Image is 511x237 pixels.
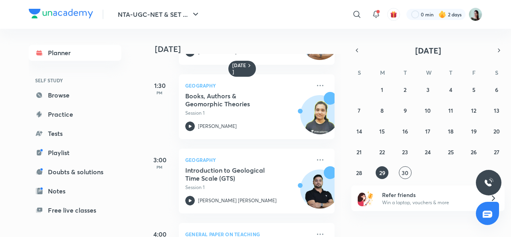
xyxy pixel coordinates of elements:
[353,145,366,158] button: September 21, 2025
[472,69,475,76] abbr: Friday
[422,145,434,158] button: September 24, 2025
[185,110,311,117] p: Session 1
[495,69,498,76] abbr: Saturday
[444,104,457,117] button: September 11, 2025
[358,107,360,114] abbr: September 7, 2025
[185,81,311,90] p: Geography
[493,127,500,135] abbr: September 20, 2025
[113,6,205,22] button: NTA-UGC-NET & SET ...
[353,166,366,179] button: September 28, 2025
[469,8,482,21] img: Pooja Sharma
[449,86,452,94] abbr: September 4, 2025
[472,86,475,94] abbr: September 5, 2025
[422,104,434,117] button: September 10, 2025
[387,8,400,21] button: avatar
[353,125,366,137] button: September 14, 2025
[404,69,407,76] abbr: Tuesday
[425,127,430,135] abbr: September 17, 2025
[29,74,121,87] h6: SELF STUDY
[380,69,385,76] abbr: Monday
[356,169,362,177] abbr: September 28, 2025
[185,166,285,182] h5: Introduction to Geological Time Scale (GTS)
[357,127,362,135] abbr: September 14, 2025
[467,145,480,158] button: September 26, 2025
[448,107,453,114] abbr: September 11, 2025
[29,9,93,18] img: Company Logo
[426,69,432,76] abbr: Wednesday
[402,127,408,135] abbr: September 16, 2025
[495,86,498,94] abbr: September 6, 2025
[357,148,362,156] abbr: September 21, 2025
[415,45,441,56] span: [DATE]
[467,83,480,96] button: September 5, 2025
[484,178,493,187] img: ttu
[404,107,407,114] abbr: September 9, 2025
[29,87,121,103] a: Browse
[448,127,454,135] abbr: September 18, 2025
[185,92,285,108] h5: Books, Authors & Geomorphic Theories
[425,148,431,156] abbr: September 24, 2025
[362,45,493,56] button: [DATE]
[379,127,385,135] abbr: September 15, 2025
[494,148,499,156] abbr: September 27, 2025
[198,123,237,130] p: [PERSON_NAME]
[399,125,412,137] button: September 16, 2025
[185,155,311,165] p: Geography
[444,83,457,96] button: September 4, 2025
[376,83,388,96] button: September 1, 2025
[444,145,457,158] button: September 25, 2025
[490,104,503,117] button: September 13, 2025
[382,191,480,199] h6: Refer friends
[29,183,121,199] a: Notes
[376,125,388,137] button: September 15, 2025
[29,145,121,161] a: Playlist
[198,197,277,204] p: [PERSON_NAME] [PERSON_NAME]
[29,106,121,122] a: Practice
[301,174,339,212] img: Avatar
[471,127,477,135] abbr: September 19, 2025
[390,11,397,18] img: avatar
[467,125,480,137] button: September 19, 2025
[144,165,176,169] p: PM
[379,169,385,177] abbr: September 29, 2025
[379,148,385,156] abbr: September 22, 2025
[471,148,477,156] abbr: September 26, 2025
[399,145,412,158] button: September 23, 2025
[402,169,408,177] abbr: September 30, 2025
[448,148,454,156] abbr: September 25, 2025
[449,69,452,76] abbr: Thursday
[380,107,384,114] abbr: September 8, 2025
[376,104,388,117] button: September 8, 2025
[399,166,412,179] button: September 30, 2025
[438,10,446,18] img: streak
[29,45,121,61] a: Planner
[29,9,93,20] a: Company Logo
[144,155,176,165] h5: 3:00
[358,69,361,76] abbr: Sunday
[185,184,311,191] p: Session 1
[144,90,176,95] p: PM
[381,86,383,94] abbr: September 1, 2025
[399,104,412,117] button: September 9, 2025
[376,145,388,158] button: September 22, 2025
[490,145,503,158] button: September 27, 2025
[29,164,121,180] a: Doubts & solutions
[426,86,430,94] abbr: September 3, 2025
[358,190,374,206] img: referral
[301,100,339,138] img: Avatar
[444,125,457,137] button: September 18, 2025
[353,104,366,117] button: September 7, 2025
[399,83,412,96] button: September 2, 2025
[29,202,121,218] a: Free live classes
[404,86,406,94] abbr: September 2, 2025
[422,125,434,137] button: September 17, 2025
[402,148,408,156] abbr: September 23, 2025
[422,83,434,96] button: September 3, 2025
[155,44,343,54] h4: [DATE]
[144,81,176,90] h5: 1:30
[494,107,499,114] abbr: September 13, 2025
[232,62,246,75] h6: [DATE]
[490,125,503,137] button: September 20, 2025
[382,199,480,206] p: Win a laptop, vouchers & more
[376,166,388,179] button: September 29, 2025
